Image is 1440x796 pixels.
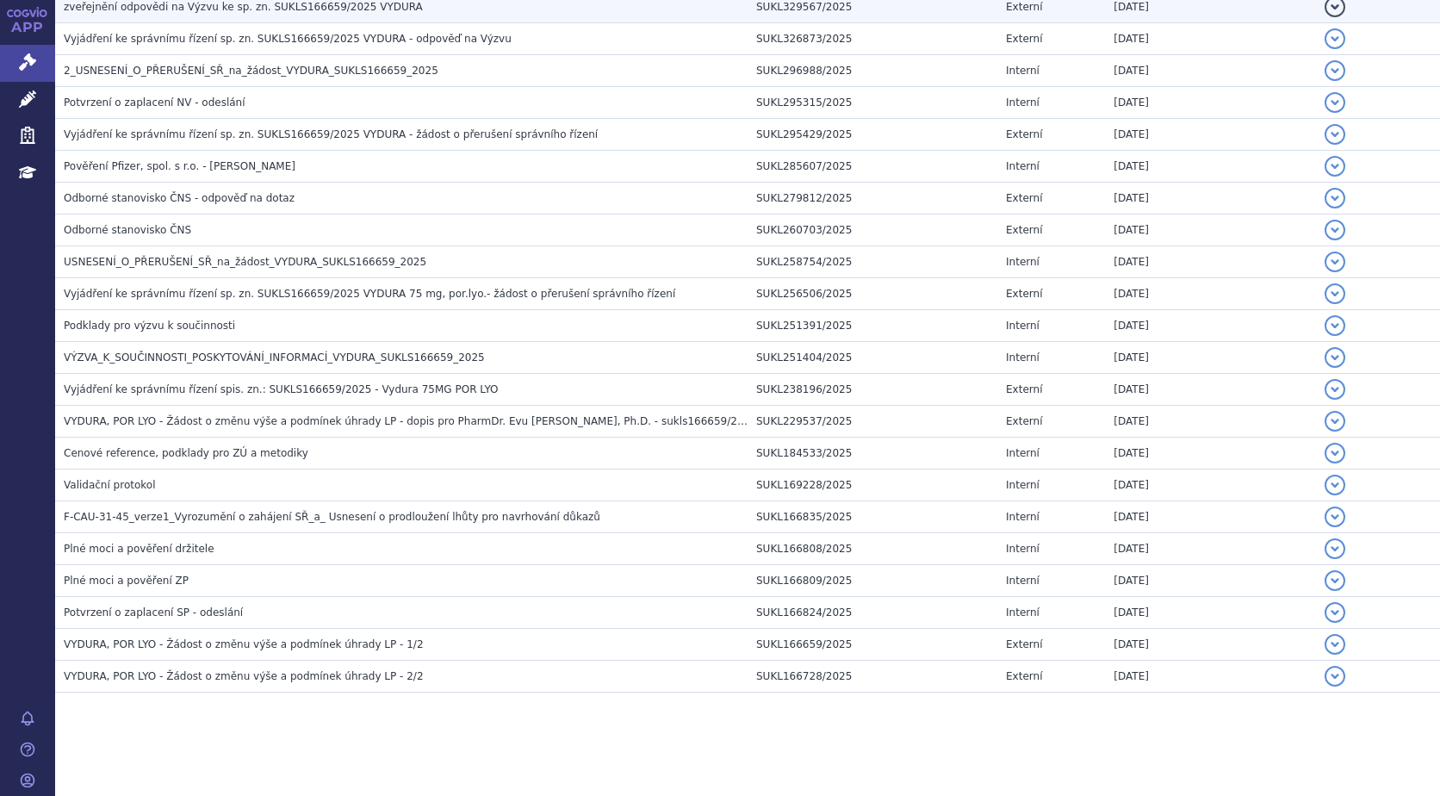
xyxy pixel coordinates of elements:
[1006,351,1040,364] span: Interní
[64,128,598,140] span: Vyjádření ke správnímu řízení sp. zn. SUKLS166659/2025 VYDURA - žádost o přerušení správního řízení
[1325,28,1345,49] button: detail
[1105,533,1316,565] td: [DATE]
[64,447,308,459] span: Cenové reference, podklady pro ZÚ a metodiky
[1325,252,1345,272] button: detail
[64,511,600,523] span: F-CAU-31-45_verze1_Vyrozumění o zahájení SŘ_a_ Usnesení o prodloužení lhůty pro navrhování důkazů
[748,342,997,374] td: SUKL251404/2025
[1006,224,1042,236] span: Externí
[748,310,997,342] td: SUKL251391/2025
[1325,411,1345,432] button: detail
[1006,96,1040,109] span: Interní
[1006,128,1042,140] span: Externí
[1325,156,1345,177] button: detail
[1325,347,1345,368] button: detail
[1325,475,1345,495] button: detail
[1006,479,1040,491] span: Interní
[748,501,997,533] td: SUKL166835/2025
[748,87,997,119] td: SUKL295315/2025
[1325,507,1345,527] button: detail
[1105,501,1316,533] td: [DATE]
[1325,124,1345,145] button: detail
[1325,60,1345,81] button: detail
[64,288,675,300] span: Vyjádření ke správnímu řízení sp. zn. SUKLS166659/2025 VYDURA 75 mg, por.lyo.- žádost o přerušení...
[1105,374,1316,406] td: [DATE]
[748,151,997,183] td: SUKL285607/2025
[1105,278,1316,310] td: [DATE]
[64,670,424,682] span: VYDURA, POR LYO - Žádost o změnu výše a podmínek úhrady LP - 2/2
[1325,315,1345,336] button: detail
[748,215,997,246] td: SUKL260703/2025
[748,55,997,87] td: SUKL296988/2025
[748,23,997,55] td: SUKL326873/2025
[64,415,757,427] span: VYDURA, POR LYO - Žádost o změnu výše a podmínek úhrady LP - dopis pro PharmDr. Evu Doleželovou, ...
[1105,119,1316,151] td: [DATE]
[1105,342,1316,374] td: [DATE]
[64,479,156,491] span: Validační protokol
[1105,661,1316,693] td: [DATE]
[1105,87,1316,119] td: [DATE]
[64,320,235,332] span: Podklady pro výzvu k součinnosti
[1006,383,1042,395] span: Externí
[1006,1,1042,13] span: Externí
[1325,220,1345,240] button: detail
[64,351,485,364] span: VÝZVA_K_SOUČINNOSTI_POSKYTOVÁNÍ_INFORMACÍ_VYDURA_SUKLS166659_2025
[1006,511,1040,523] span: Interní
[1105,151,1316,183] td: [DATE]
[64,638,424,650] span: VYDURA, POR LYO - Žádost o změnu výše a podmínek úhrady LP - 1/2
[1325,634,1345,655] button: detail
[1105,597,1316,629] td: [DATE]
[64,192,295,204] span: Odborné stanovisko ČNS - odpověď na dotaz
[748,629,997,661] td: SUKL166659/2025
[1006,288,1042,300] span: Externí
[1006,256,1040,268] span: Interní
[748,183,997,215] td: SUKL279812/2025
[64,543,214,555] span: Plné moci a pověření držitele
[1325,538,1345,559] button: detail
[1105,183,1316,215] td: [DATE]
[748,565,997,597] td: SUKL166809/2025
[1325,602,1345,623] button: detail
[1006,33,1042,45] span: Externí
[1105,629,1316,661] td: [DATE]
[1006,670,1042,682] span: Externí
[64,383,499,395] span: Vyjádření ke správnímu řízení spis. zn.: SUKLS166659/2025 - Vydura 75MG POR LYO
[1105,406,1316,438] td: [DATE]
[748,470,997,501] td: SUKL169228/2025
[1006,160,1040,172] span: Interní
[1006,447,1040,459] span: Interní
[1325,188,1345,208] button: detail
[64,224,191,236] span: Odborné stanovisko ČNS
[1006,638,1042,650] span: Externí
[1006,415,1042,427] span: Externí
[748,278,997,310] td: SUKL256506/2025
[1105,310,1316,342] td: [DATE]
[1105,215,1316,246] td: [DATE]
[64,160,295,172] span: Pověření Pfizer, spol. s r.o. - Kureková
[64,33,512,45] span: Vyjádření ke správnímu řízení sp. zn. SUKLS166659/2025 VYDURA - odpověď na Výzvu
[1325,666,1345,687] button: detail
[1325,443,1345,463] button: detail
[1105,55,1316,87] td: [DATE]
[1006,192,1042,204] span: Externí
[1006,320,1040,332] span: Interní
[1006,575,1040,587] span: Interní
[1105,246,1316,278] td: [DATE]
[1105,23,1316,55] td: [DATE]
[748,406,997,438] td: SUKL229537/2025
[1105,470,1316,501] td: [DATE]
[1325,283,1345,304] button: detail
[64,575,189,587] span: Plné moci a pověření ZP
[748,533,997,565] td: SUKL166808/2025
[748,119,997,151] td: SUKL295429/2025
[748,246,997,278] td: SUKL258754/2025
[748,661,997,693] td: SUKL166728/2025
[748,374,997,406] td: SUKL238196/2025
[748,597,997,629] td: SUKL166824/2025
[748,438,997,470] td: SUKL184533/2025
[64,256,426,268] span: USNESENÍ_O_PŘERUŠENÍ_SŘ_na_žádost_VYDURA_SUKLS166659_2025
[64,606,243,619] span: Potvrzení o zaplacení SP - odeslání
[1325,570,1345,591] button: detail
[64,1,423,13] span: zveřejnění odpovědi na Výzvu ke sp. zn. SUKLS166659/2025 VYDURA
[1325,92,1345,113] button: detail
[64,96,245,109] span: Potvrzení o zaplacení NV - odeslání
